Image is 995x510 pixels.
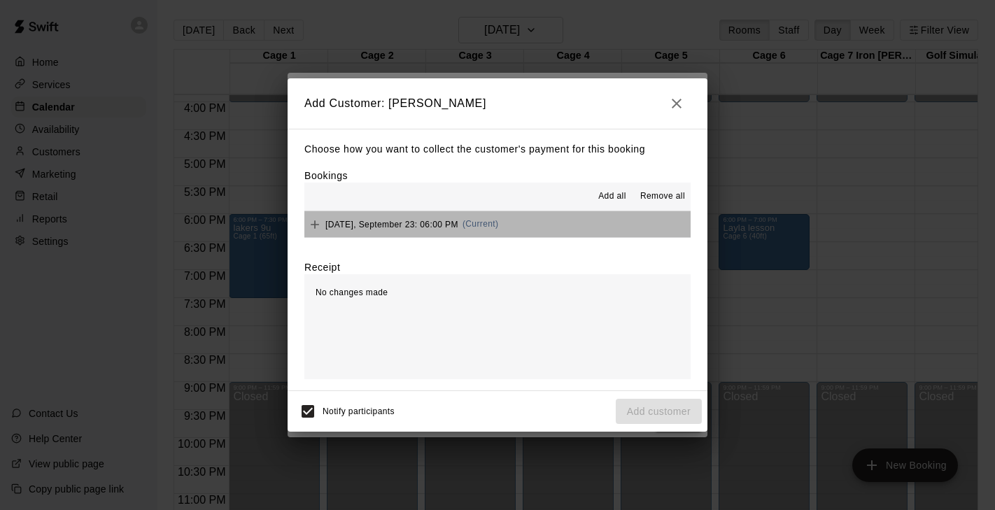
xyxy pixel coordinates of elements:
button: Add[DATE], September 23: 06:00 PM(Current) [304,211,691,237]
span: No changes made [316,288,388,297]
span: (Current) [463,219,499,229]
span: Add all [598,190,626,204]
label: Receipt [304,260,340,274]
h2: Add Customer: [PERSON_NAME] [288,78,707,129]
span: [DATE], September 23: 06:00 PM [325,219,458,229]
label: Bookings [304,170,348,181]
p: Choose how you want to collect the customer's payment for this booking [304,141,691,158]
span: Notify participants [323,406,395,416]
button: Add all [590,185,635,208]
span: Add [304,218,325,229]
button: Remove all [635,185,691,208]
span: Remove all [640,190,685,204]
